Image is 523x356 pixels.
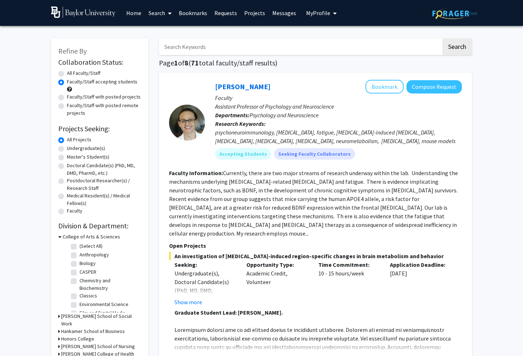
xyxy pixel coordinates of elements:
b: Departments: [215,111,250,119]
h3: Honors College [61,335,94,343]
label: Faculty/Staff with posted projects [67,93,141,101]
p: Time Commitment: [318,260,379,269]
label: All Projects [67,136,91,143]
b: Research Keywords: [215,120,266,127]
div: 10 - 15 hours/week [313,260,385,306]
span: My Profile [306,9,330,17]
label: Doctoral Candidate(s) (PhD, MD, DMD, PharmD, etc.) [67,162,141,177]
button: Search [442,38,472,55]
label: Master's Student(s) [67,153,109,161]
mat-chip: Seeking Faculty Collaborators [274,148,355,160]
label: Biology [79,260,96,267]
span: An investigation of [MEDICAL_DATA]-induced region-specific changes in brain metabolism and behavior [169,252,462,260]
a: Messages [269,0,300,26]
fg-read-more: Currently, there are two major streams of research underway within the lab. Understanding the mec... [169,169,458,237]
a: Search [145,0,175,26]
mat-chip: Accepting Students [215,148,271,160]
button: Add Elisabeth Vichaya to Bookmarks [365,80,404,93]
span: 8 [185,58,188,67]
span: 71 [191,58,199,67]
h3: [PERSON_NAME] School of Nursing [61,343,135,350]
h3: Hankamer School of Business [61,328,125,335]
label: Classics [79,292,97,300]
label: All Faculty/Staff [67,69,100,77]
a: Requests [211,0,241,26]
a: Bookmarks [175,0,211,26]
p: Opportunity Type: [246,260,308,269]
div: [DATE] [385,260,456,306]
label: Chemistry and Biochemistry [79,277,139,292]
p: Faculty [215,93,462,102]
button: Compose Request to Elisabeth Vichaya [406,80,462,93]
label: Medical Resident(s) / Medical Fellow(s) [67,192,141,207]
span: 1 [174,58,178,67]
img: Baylor University Logo [51,6,115,18]
label: Faculty [67,207,82,215]
label: Postdoctoral Researcher(s) / Research Staff [67,177,141,192]
p: Open Projects [169,241,462,250]
input: Search Keywords [159,38,441,55]
img: ForagerOne Logo [432,8,477,19]
button: Show more [174,298,202,306]
label: CASPER [79,268,96,276]
h2: Division & Department: [58,222,141,230]
strong: Graduate Student Lead: [PERSON_NAME]. [174,309,283,316]
label: Undergraduate(s) [67,145,105,152]
h2: Projects Seeking: [58,124,141,133]
label: (Select All) [79,242,103,250]
span: Psychology and Neuroscience [250,111,319,119]
label: Faculty/Staff accepting students [67,78,137,86]
label: Environmental Science [79,301,128,308]
p: Assistant Professor of Psychology and Neuroscience [215,102,462,111]
b: Faculty Information: [169,169,223,177]
label: Anthropology [79,251,109,259]
iframe: Chat [5,324,31,351]
label: Film and Digital Media [79,309,126,317]
label: Faculty/Staff with posted remote projects [67,102,141,117]
div: Undergraduate(s), Doctoral Candidate(s) (PhD, MD, DMD, PharmD, etc.), Faculty [174,269,236,303]
p: Seeking: [174,260,236,269]
h3: College of Arts & Sciences [63,233,120,241]
p: Application Deadline: [390,260,451,269]
span: Refine By [58,46,87,55]
a: Home [123,0,145,26]
a: Projects [241,0,269,26]
h1: Page of ( total faculty/staff results) [159,59,472,67]
h3: [PERSON_NAME] School of Social Work [61,312,141,328]
div: psychoneuroimmunology, [MEDICAL_DATA], fatigue, [MEDICAL_DATA]-induced [MEDICAL_DATA], [MEDICAL_D... [215,128,462,145]
a: [PERSON_NAME] [215,82,270,91]
div: Academic Credit, Volunteer [241,260,313,306]
h2: Collaboration Status: [58,58,141,67]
